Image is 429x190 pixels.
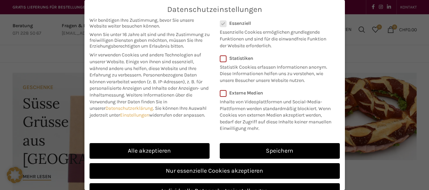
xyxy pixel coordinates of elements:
a: Datenschutzerklärung [105,105,153,111]
span: Wir benötigen Ihre Zustimmung, bevor Sie unsere Website weiter besuchen können. [90,17,210,29]
span: Wenn Sie unter 16 Jahre alt sind und Ihre Zustimmung zu freiwilligen Diensten geben möchten, müss... [90,32,210,49]
label: Externe Medien [220,90,335,96]
a: Speichern [220,143,340,159]
span: Wir verwenden Cookies und andere Technologien auf unserer Website. Einige von ihnen sind essenzie... [90,52,201,78]
a: Einstellungen [120,112,149,118]
span: Personenbezogene Daten können verarbeitet werden (z. B. IP-Adressen), z. B. für personalisierte A... [90,72,209,98]
p: Essenzielle Cookies ermöglichen grundlegende Funktionen und sind für die einwandfreie Funktion de... [220,26,331,49]
label: Essenziell [220,20,331,26]
a: Nur essenzielle Cookies akzeptieren [90,163,340,179]
span: Weitere Informationen über die Verwendung Ihrer Daten finden Sie in unserer . [90,92,192,111]
span: Sie können Ihre Auswahl jederzeit unter widerrufen oder anpassen. [90,105,207,118]
label: Statistiken [220,55,331,61]
p: Inhalte von Videoplattformen und Social-Media-Plattformen werden standardmäßig blockiert. Wenn Co... [220,96,335,132]
p: Statistik Cookies erfassen Informationen anonym. Diese Informationen helfen uns zu verstehen, wie... [220,61,331,84]
span: Datenschutzeinstellungen [167,5,262,14]
a: Alle akzeptieren [90,143,210,159]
